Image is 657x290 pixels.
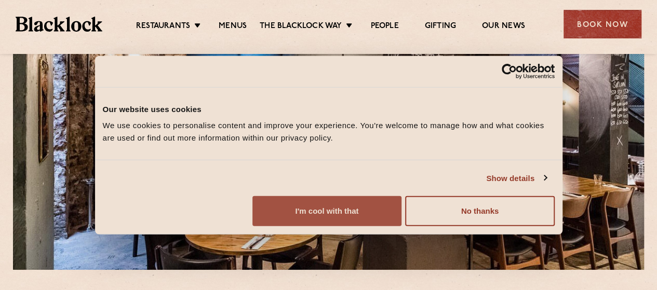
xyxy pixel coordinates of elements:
[136,21,190,33] a: Restaurants
[252,196,401,226] button: I'm cool with that
[482,21,525,33] a: Our News
[425,21,456,33] a: Gifting
[260,21,342,33] a: The Blacklock Way
[464,63,555,79] a: Usercentrics Cookiebot - opens in a new window
[405,196,554,226] button: No thanks
[370,21,398,33] a: People
[564,10,641,38] div: Book Now
[103,103,555,115] div: Our website uses cookies
[16,17,102,31] img: BL_Textured_Logo-footer-cropped.svg
[103,119,555,144] div: We use cookies to personalise content and improve your experience. You're welcome to manage how a...
[486,172,546,184] a: Show details
[219,21,247,33] a: Menus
